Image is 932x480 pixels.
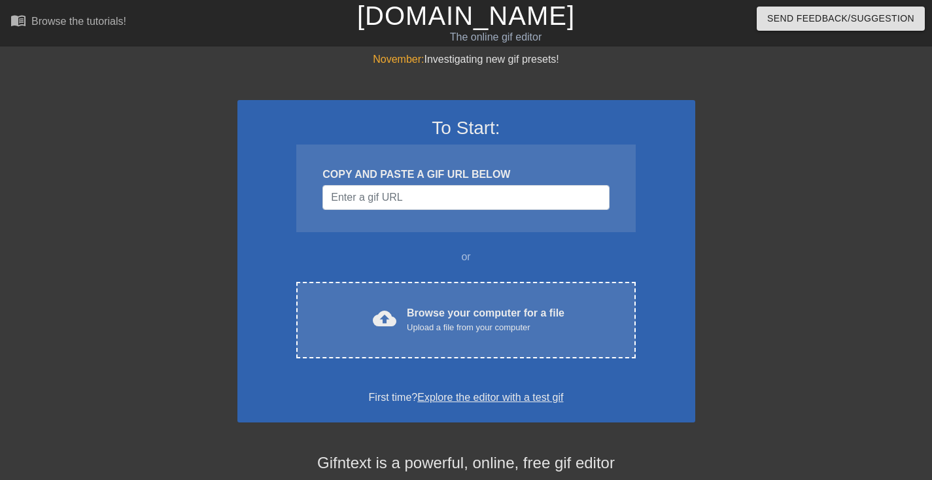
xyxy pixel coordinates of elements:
[357,1,575,30] a: [DOMAIN_NAME]
[373,307,396,330] span: cloud_upload
[322,167,609,182] div: COPY AND PASTE A GIF URL BELOW
[237,454,695,473] h4: Gifntext is a powerful, online, free gif editor
[254,390,678,405] div: First time?
[417,392,563,403] a: Explore the editor with a test gif
[237,52,695,67] div: Investigating new gif presets!
[407,321,564,334] div: Upload a file from your computer
[373,54,424,65] span: November:
[271,249,661,265] div: or
[322,185,609,210] input: Username
[317,29,674,45] div: The online gif editor
[757,7,925,31] button: Send Feedback/Suggestion
[407,305,564,334] div: Browse your computer for a file
[10,12,26,28] span: menu_book
[254,117,678,139] h3: To Start:
[10,12,126,33] a: Browse the tutorials!
[767,10,914,27] span: Send Feedback/Suggestion
[31,16,126,27] div: Browse the tutorials!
